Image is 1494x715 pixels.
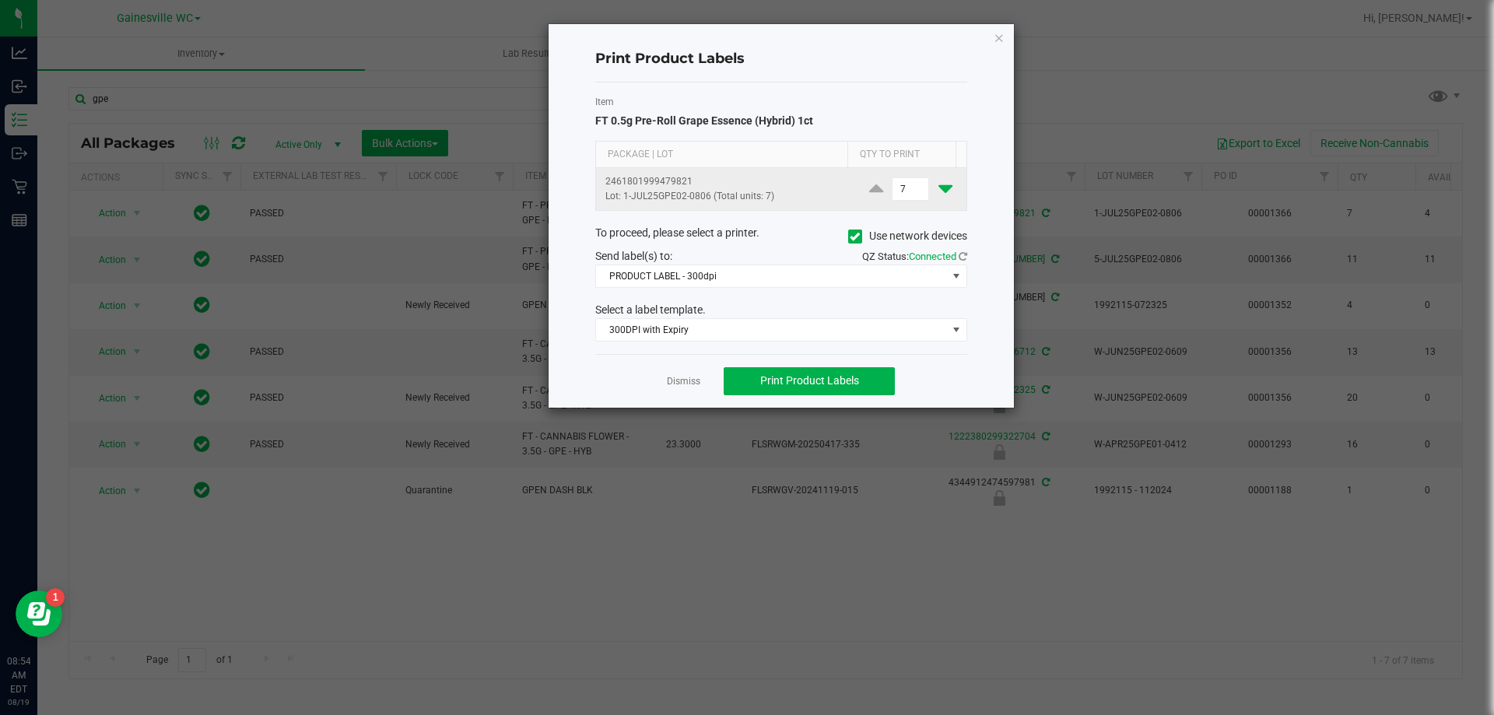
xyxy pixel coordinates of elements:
[596,319,947,341] span: 300DPI with Expiry
[595,250,672,262] span: Send label(s) to:
[724,367,895,395] button: Print Product Labels
[605,174,846,189] p: 2461801999479821
[862,251,967,262] span: QZ Status:
[46,588,65,607] iframe: Resource center unread badge
[847,142,956,168] th: Qty to Print
[584,225,979,248] div: To proceed, please select a printer.
[595,49,967,69] h4: Print Product Labels
[595,95,967,109] label: Item
[667,375,700,388] a: Dismiss
[909,251,956,262] span: Connected
[584,302,979,318] div: Select a label template.
[16,591,62,637] iframe: Resource center
[605,189,846,204] p: Lot: 1-JUL25GPE02-0806 (Total units: 7)
[596,265,947,287] span: PRODUCT LABEL - 300dpi
[595,114,813,127] span: FT 0.5g Pre-Roll Grape Essence (Hybrid) 1ct
[760,374,859,387] span: Print Product Labels
[848,228,967,244] label: Use network devices
[596,142,847,168] th: Package | Lot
